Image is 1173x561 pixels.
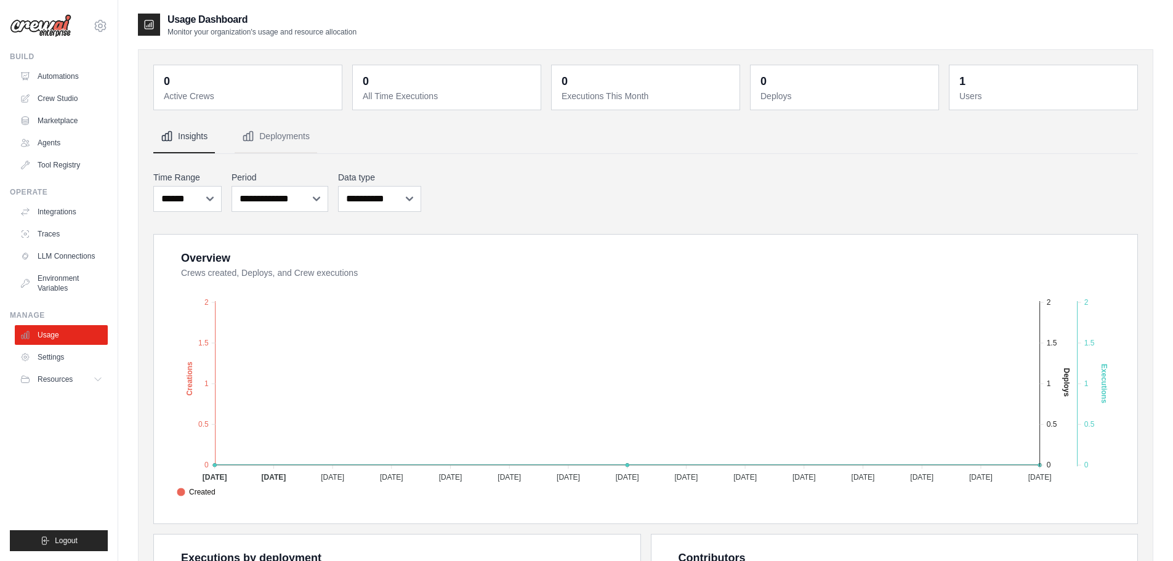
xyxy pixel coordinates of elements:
button: Resources [15,369,108,389]
tspan: [DATE] [1028,473,1052,482]
tspan: 1.5 [1084,339,1095,347]
tspan: 1.5 [198,339,209,347]
a: Automations [15,67,108,86]
a: Traces [15,224,108,244]
tspan: [DATE] [852,473,875,482]
div: Operate [10,187,108,197]
label: Period [232,171,328,184]
button: Logout [10,530,108,551]
tspan: 1.5 [1047,339,1057,347]
dt: Executions This Month [562,90,732,102]
a: Crew Studio [15,89,108,108]
tspan: 2 [1047,298,1051,307]
dt: Deploys [760,90,931,102]
a: Agents [15,133,108,153]
a: Usage [15,325,108,345]
dt: Active Crews [164,90,334,102]
div: Manage [10,310,108,320]
tspan: [DATE] [674,473,698,482]
div: 0 [363,73,369,90]
text: Executions [1100,364,1108,403]
p: Monitor your organization's usage and resource allocation [167,27,357,37]
tspan: 0 [204,461,209,469]
a: Environment Variables [15,268,108,298]
div: Build [10,52,108,62]
nav: Tabs [153,120,1138,153]
tspan: 2 [1084,298,1089,307]
div: Overview [181,249,230,267]
tspan: 0.5 [1084,420,1095,429]
tspan: [DATE] [261,473,286,482]
tspan: 0 [1047,461,1051,469]
span: Resources [38,374,73,384]
div: 0 [164,73,170,90]
a: Settings [15,347,108,367]
a: LLM Connections [15,246,108,266]
tspan: [DATE] [321,473,344,482]
label: Time Range [153,171,222,184]
button: Deployments [235,120,317,153]
tspan: [DATE] [792,473,816,482]
h2: Usage Dashboard [167,12,357,27]
div: 1 [959,73,965,90]
tspan: [DATE] [203,473,227,482]
span: Created [177,486,216,498]
tspan: 2 [204,298,209,307]
tspan: [DATE] [969,473,993,482]
tspan: [DATE] [498,473,521,482]
dt: Users [959,90,1130,102]
text: Creations [185,361,194,396]
tspan: [DATE] [910,473,933,482]
text: Deploys [1062,368,1071,397]
dt: Crews created, Deploys, and Crew executions [181,267,1123,279]
button: Insights [153,120,215,153]
label: Data type [338,171,421,184]
tspan: 0.5 [198,420,209,429]
tspan: [DATE] [380,473,403,482]
tspan: 0.5 [1047,420,1057,429]
a: Marketplace [15,111,108,131]
span: Logout [55,536,78,546]
div: 0 [760,73,767,90]
tspan: 1 [1084,379,1089,388]
dt: All Time Executions [363,90,533,102]
a: Integrations [15,202,108,222]
div: 0 [562,73,568,90]
tspan: [DATE] [439,473,462,482]
tspan: [DATE] [733,473,757,482]
tspan: 0 [1084,461,1089,469]
tspan: 1 [1047,379,1051,388]
img: Logo [10,14,71,38]
tspan: [DATE] [616,473,639,482]
a: Tool Registry [15,155,108,175]
tspan: 1 [204,379,209,388]
tspan: [DATE] [557,473,580,482]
